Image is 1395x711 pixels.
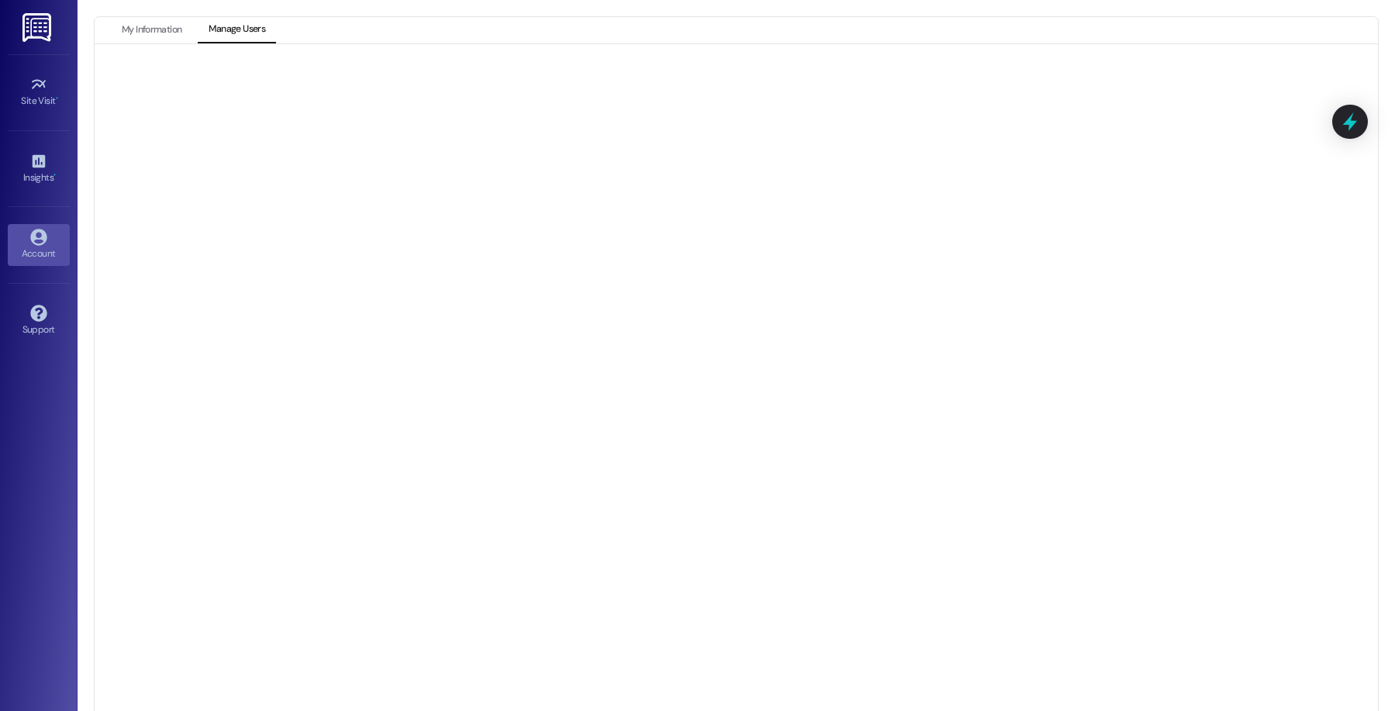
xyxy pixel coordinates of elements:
[8,71,70,113] a: Site Visit •
[8,300,70,342] a: Support
[111,17,192,43] button: My Information
[56,93,58,104] span: •
[22,13,54,42] img: ResiDesk Logo
[54,170,56,181] span: •
[126,76,1366,700] iframe: retool
[8,148,70,190] a: Insights •
[8,224,70,266] a: Account
[198,17,276,43] button: Manage Users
